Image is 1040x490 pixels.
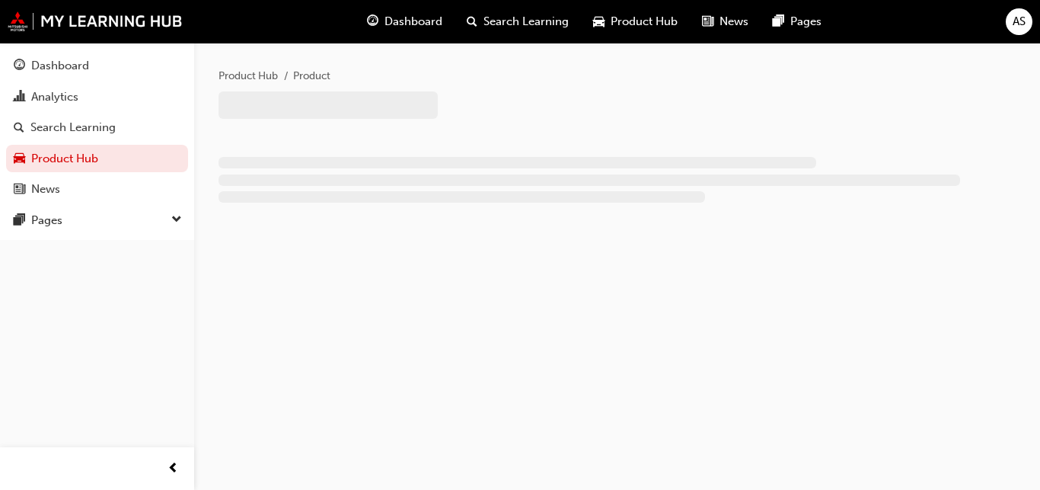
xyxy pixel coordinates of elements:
[690,6,761,37] a: news-iconNews
[31,212,62,229] div: Pages
[581,6,690,37] a: car-iconProduct Hub
[1013,13,1026,30] span: AS
[790,13,821,30] span: Pages
[6,207,188,235] button: Pages
[14,121,24,135] span: search-icon
[702,12,713,31] span: news-icon
[31,181,60,198] div: News
[761,6,834,37] a: pages-iconPages
[14,59,25,73] span: guage-icon
[14,91,25,104] span: chart-icon
[467,12,477,31] span: search-icon
[14,152,25,166] span: car-icon
[455,6,581,37] a: search-iconSearch Learning
[6,145,188,173] a: Product Hub
[31,57,89,75] div: Dashboard
[167,460,179,479] span: prev-icon
[31,88,78,106] div: Analytics
[611,13,678,30] span: Product Hub
[6,49,188,207] button: DashboardAnalyticsSearch LearningProduct HubNews
[593,12,605,31] span: car-icon
[6,83,188,111] a: Analytics
[219,69,278,82] a: Product Hub
[367,12,378,31] span: guage-icon
[14,183,25,197] span: news-icon
[384,13,442,30] span: Dashboard
[171,210,182,230] span: down-icon
[30,119,116,136] div: Search Learning
[1006,8,1032,35] button: AS
[355,6,455,37] a: guage-iconDashboard
[6,52,188,80] a: Dashboard
[6,175,188,203] a: News
[719,13,748,30] span: News
[483,13,569,30] span: Search Learning
[6,114,188,142] a: Search Learning
[8,11,183,31] img: mmal
[293,68,330,85] li: Product
[773,12,784,31] span: pages-icon
[14,214,25,228] span: pages-icon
